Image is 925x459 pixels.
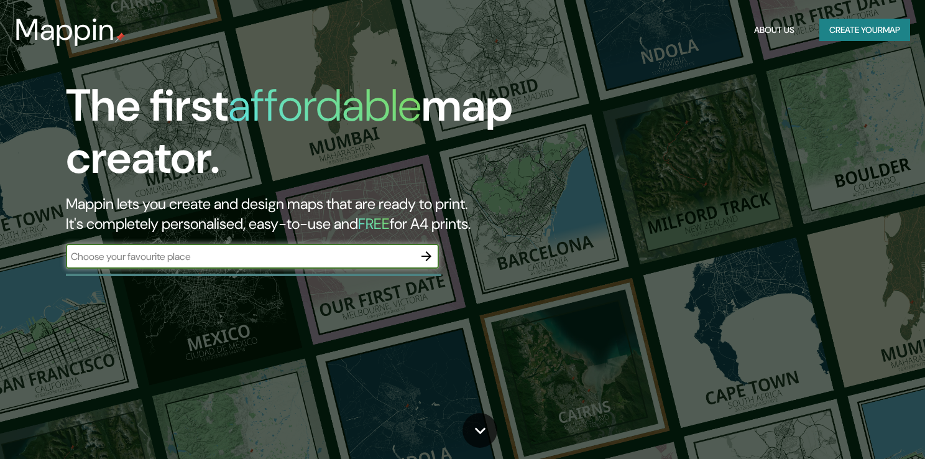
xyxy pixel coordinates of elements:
h5: FREE [358,214,390,233]
h1: affordable [228,76,421,134]
img: mappin-pin [115,32,125,42]
font: Create your map [829,22,900,38]
input: Choose your favourite place [66,249,414,264]
font: About Us [754,22,794,38]
button: Create yourmap [819,19,910,42]
h1: The first map creator. [66,80,528,194]
h3: Mappin [15,12,115,47]
button: About Us [749,19,799,42]
h2: Mappin lets you create and design maps that are ready to print. It's completely personalised, eas... [66,194,528,234]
